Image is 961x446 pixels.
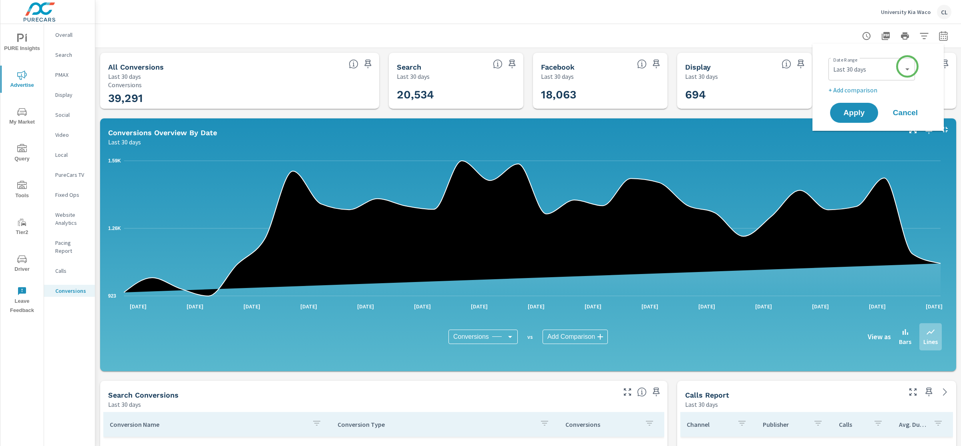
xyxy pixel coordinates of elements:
button: Minimize Widget [939,123,951,136]
span: Save this to your personalized report [650,386,663,398]
p: Conversions [108,81,371,88]
span: Tier2 [3,218,41,237]
p: Last 30 days [685,72,718,81]
h6: View as [868,333,891,341]
p: Overall [55,31,88,39]
p: [DATE] [579,302,607,310]
div: Fixed Ops [44,189,95,201]
p: [DATE] [750,302,778,310]
h5: Display [685,63,711,71]
span: Leave Feedback [3,286,41,315]
p: Channel [687,420,731,428]
button: "Export Report to PDF" [878,28,894,44]
div: Local [44,149,95,161]
p: [DATE] [352,302,380,310]
div: Pacing Report [44,237,95,257]
span: PURE Insights [3,34,41,53]
button: Apply Filters [916,28,932,44]
p: Conversions [55,287,88,295]
h5: Calls Report [685,391,729,399]
div: PureCars TV [44,169,95,181]
span: Save this to your personalized report [794,58,807,70]
p: PureCars TV [55,171,88,179]
a: See more details in report [939,386,951,398]
p: Avg. Duration [899,420,927,428]
p: Search [55,51,88,59]
span: All conversions reported from Facebook with duplicates filtered out [637,59,647,69]
h5: Facebook [541,63,575,71]
p: [DATE] [238,302,266,310]
button: Apply [830,103,878,123]
div: Display [44,89,95,101]
p: [DATE] [522,302,550,310]
p: Conversion Type [338,420,533,428]
text: 1.26K [108,226,121,231]
h5: Conversions Overview By Date [108,128,217,137]
p: [DATE] [408,302,436,310]
p: Social [55,111,88,119]
p: Display [55,91,88,99]
span: My Market [3,107,41,127]
p: Last 30 days [397,72,430,81]
span: Search Conversions include Actions, Leads and Unmapped Conversions. [493,59,503,69]
span: Save this to your personalized report [650,58,663,70]
p: Local [55,151,88,159]
text: 1.59K [108,158,121,164]
span: All Conversions include Actions, Leads and Unmapped Conversions [349,59,358,69]
div: Search [44,49,95,61]
p: Lines [923,337,938,346]
p: [DATE] [920,302,948,310]
p: Video [55,131,88,139]
div: Calls [44,265,95,277]
p: Calls [55,267,88,275]
span: Save this to your personalized report [923,386,935,398]
p: Website Analytics [55,211,88,227]
p: Last 30 days [541,72,574,81]
p: Publisher [763,420,807,428]
span: Apply [838,109,870,116]
span: Driver [3,254,41,274]
p: [DATE] [465,302,493,310]
div: Overall [44,29,95,41]
span: Conversions [453,333,489,341]
p: Last 30 days [685,400,718,409]
h3: 18,063 [541,88,659,102]
div: CL [937,5,951,19]
p: Conversions [565,420,638,428]
p: [DATE] [693,302,721,310]
p: Bars [899,337,911,346]
text: 923 [108,293,116,299]
div: Conversions [44,285,95,297]
button: Make Fullscreen [907,386,919,398]
p: [DATE] [124,302,152,310]
span: Tools [3,181,41,200]
button: Cancel [881,103,929,123]
h5: Search Conversions [108,391,179,399]
div: Add Comparison [543,330,608,344]
h3: 20,534 [397,88,515,102]
p: University Kia Waco [881,8,931,16]
span: Save this to your personalized report [506,58,519,70]
p: + Add comparison [828,85,931,95]
h3: 39,291 [108,92,371,105]
span: Save this to your personalized report [362,58,374,70]
span: Advertise [3,70,41,90]
span: Add Comparison [547,333,595,341]
p: Fixed Ops [55,191,88,199]
div: Social [44,109,95,121]
div: PMAX [44,69,95,81]
p: Last 30 days [108,400,141,409]
p: Conversion Name [110,420,306,428]
p: PMAX [55,71,88,79]
div: Website Analytics [44,209,95,229]
div: nav menu [0,24,44,318]
p: [DATE] [181,302,209,310]
span: Cancel [889,109,921,116]
span: Query [3,144,41,164]
h3: 694 [685,88,804,102]
p: Last 30 days [108,72,141,81]
span: Display Conversions include Actions, Leads and Unmapped Conversions [782,59,791,69]
p: Calls [839,420,867,428]
p: [DATE] [863,302,891,310]
div: Conversions [448,330,518,344]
